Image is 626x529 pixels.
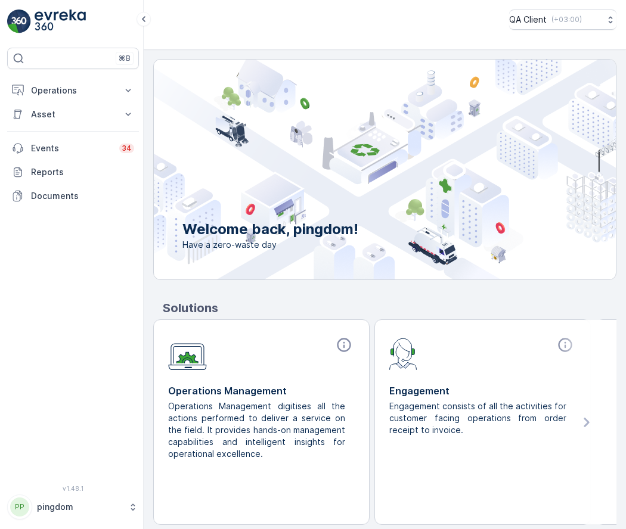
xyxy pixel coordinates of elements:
p: 34 [122,144,132,153]
p: Engagement [389,384,576,398]
p: Solutions [163,299,616,317]
a: Documents [7,184,139,208]
p: Operations [31,85,115,97]
img: logo_light-DOdMpM7g.png [35,10,86,33]
p: QA Client [509,14,547,26]
p: Welcome back, pingdom! [182,220,358,239]
a: Events34 [7,136,139,160]
p: ⌘B [119,54,131,63]
a: Reports [7,160,139,184]
img: logo [7,10,31,33]
p: Documents [31,190,134,202]
p: pingdom [37,501,122,513]
button: Asset [7,102,139,126]
p: Events [31,142,112,154]
p: Operations Management [168,384,355,398]
button: PPpingdom [7,494,139,519]
p: Engagement consists of all the activities for customer facing operations from order receipt to in... [389,400,566,436]
img: module-icon [168,337,207,371]
img: module-icon [389,337,417,370]
p: Reports [31,166,134,178]
img: city illustration [100,60,616,279]
button: Operations [7,79,139,102]
button: QA Client(+03:00) [509,10,616,30]
span: v 1.48.1 [7,485,139,492]
p: Operations Management digitises all the actions performed to deliver a service on the field. It p... [168,400,345,460]
div: PP [10,497,29,516]
p: ( +03:00 ) [551,15,582,24]
p: Asset [31,108,115,120]
span: Have a zero-waste day [182,239,358,251]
